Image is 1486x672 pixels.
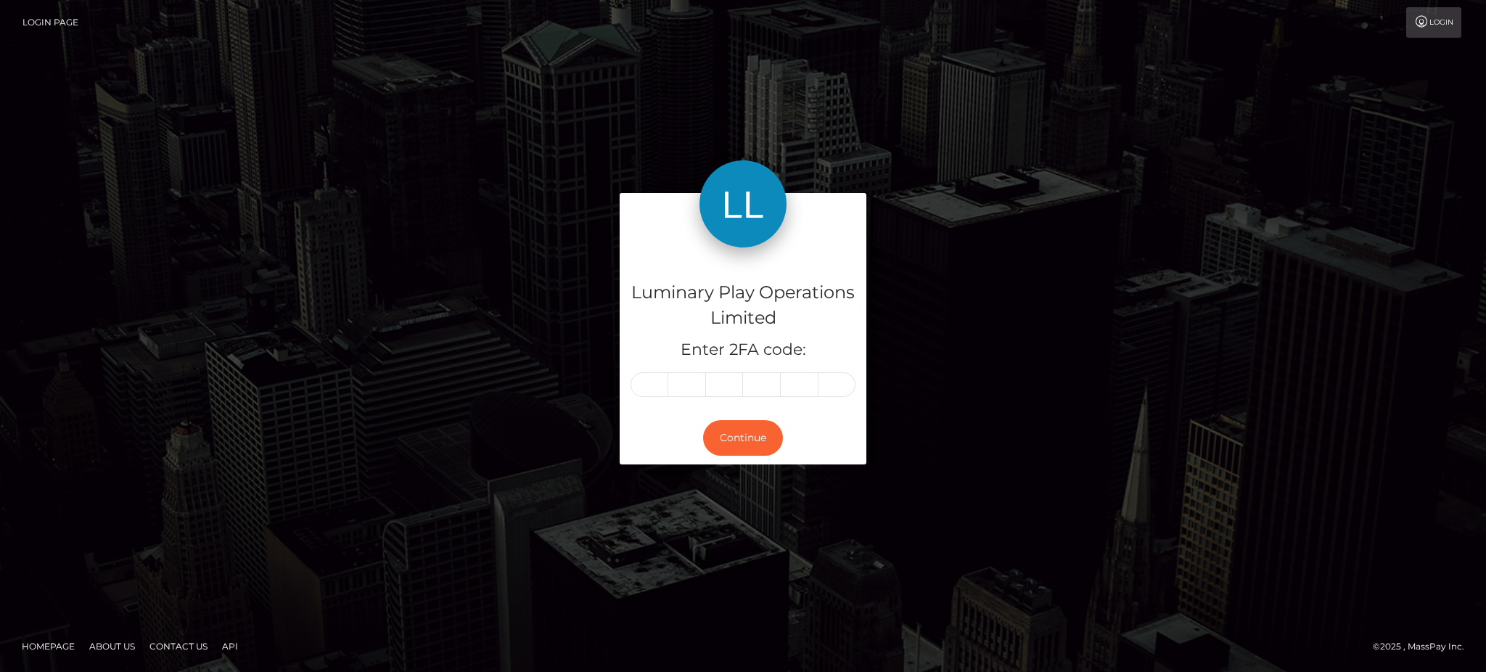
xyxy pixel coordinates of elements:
[16,635,81,657] a: Homepage
[144,635,213,657] a: Contact Us
[631,280,855,331] h4: Luminary Play Operations Limited
[22,7,78,38] a: Login Page
[83,635,141,657] a: About Us
[1406,7,1461,38] a: Login
[699,160,787,247] img: Luminary Play Operations Limited
[631,339,855,361] h5: Enter 2FA code:
[1373,639,1475,655] div: © 2025 , MassPay Inc.
[216,635,244,657] a: API
[703,420,783,456] button: Continue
